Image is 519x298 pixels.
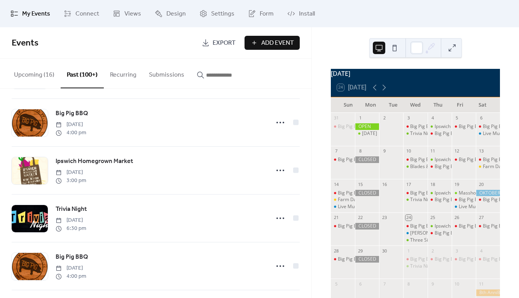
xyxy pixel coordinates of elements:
div: Trivia Night [410,196,435,203]
div: 31 [333,115,339,121]
div: Big Pig BBQ [459,123,484,130]
div: Trivia Night [403,263,427,270]
div: 6 [357,281,363,287]
div: Big Pig BBQ [428,256,452,263]
div: Fri [449,97,472,113]
span: Big Pig BBQ [56,252,88,262]
div: Big Pig BBQ [476,256,500,263]
div: [DATE] [362,130,377,137]
div: Ipswich Homegrown Market [428,190,452,196]
span: 3:00 pm [56,177,86,185]
div: Big Pig BBQ [428,196,452,203]
div: 27 [478,215,484,221]
button: Recurring [104,59,143,88]
div: Big Pig BBQ [483,256,509,263]
div: 7 [333,148,339,154]
div: 24 [405,215,411,221]
div: 10 [454,281,460,287]
span: Events [12,35,38,52]
div: Mon [360,97,382,113]
div: 5 [333,281,339,287]
span: Install [299,9,315,19]
div: 15 [357,181,363,187]
div: 3 [405,115,411,121]
div: Big Pig BBQ [331,190,355,196]
div: [DATE] [331,69,500,78]
div: Big Pig BBQ [435,130,460,137]
div: Big Pig BBQ [428,163,452,170]
span: My Events [22,9,50,19]
div: Blades & Brews Woodcarving Workshop [403,163,427,170]
span: Export [213,39,236,48]
div: Big Pig BBQ [331,223,355,230]
div: Big Pig BBQ [410,156,436,163]
div: Trivia Night [410,263,435,270]
span: [DATE] [56,121,86,129]
div: 21 [333,215,339,221]
div: 1 [405,248,411,254]
div: 9 [430,281,436,287]
div: Big Pig BBQ [452,156,476,163]
a: Views [107,3,147,24]
div: Big Pig BBQ [483,123,509,130]
div: Masshole Dog Biscuits: Pop-Up [452,190,476,196]
div: Ipswich Homegrown Market [428,223,452,230]
div: Big Pig BBQ [331,256,355,263]
span: Connect [75,9,99,19]
div: OKTOBERFEST [476,190,500,196]
div: Wed [404,97,427,113]
div: Sally Baby's Silver Dollars [403,230,427,237]
a: My Events [5,3,56,24]
div: 12 [454,148,460,154]
div: Big Pig BBQ [476,123,500,130]
div: Live Music: 73 Duster Band [476,130,500,137]
div: CLOSED [355,223,379,230]
div: CLOSED [355,256,379,263]
div: 10 [405,148,411,154]
div: Ipswich Homegrown Market [428,156,452,163]
div: Big Pig BBQ [403,123,427,130]
button: Submissions [143,59,190,88]
div: 14 [333,181,339,187]
span: [DATE] [56,168,86,177]
span: Settings [211,9,234,19]
div: Three Sisters Garden Project Fundraiser [410,237,497,244]
div: Big Pig BBQ [459,223,484,230]
span: [DATE] [56,216,86,224]
div: Big Pig BBQ [459,156,484,163]
div: Big Pig BBQ [459,256,484,263]
span: 4:00 pm [56,272,86,280]
div: Labor Day [355,130,379,137]
div: Farm Days at Appleton Farm [331,196,355,203]
div: Big Pig BBQ [410,123,436,130]
div: 29 [357,248,363,254]
div: Blades & Brews Woodcarving Workshop [410,163,497,170]
div: 11 [430,148,436,154]
div: Big Pig BBQ [410,256,436,263]
div: Big Pig BBQ [452,123,476,130]
div: 18 [430,181,436,187]
div: 30 [381,248,387,254]
button: Upcoming (16) [8,59,61,88]
div: Big Pig BBQ [338,156,363,163]
div: Big Pig BBQ [476,196,500,203]
div: Big Pig BBQ [403,156,427,163]
span: [DATE] [56,264,86,272]
div: 11 [478,281,484,287]
div: 23 [381,215,387,221]
div: 7 [381,281,387,287]
a: Big Pig BBQ [56,109,88,119]
div: 8 [405,281,411,287]
div: Sun [337,97,360,113]
div: Tue [382,97,404,113]
div: Big Pig BBQ [452,223,476,230]
div: Live Music: Steve Dennis Acoustic [331,203,355,210]
div: Big Pig BBQ [338,190,363,196]
a: Connect [58,3,105,24]
div: Thu [426,97,449,113]
div: 4 [478,248,484,254]
div: Big Pig BBQ [452,256,476,263]
div: Big Pig BBQ [435,196,460,203]
div: 3 [454,248,460,254]
a: Trivia Night [56,204,87,214]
